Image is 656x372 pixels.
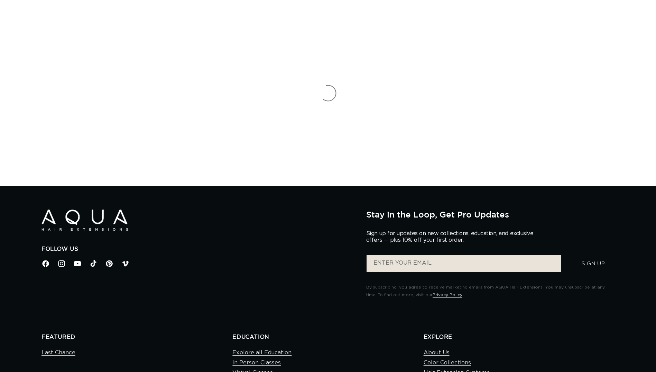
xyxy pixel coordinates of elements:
[366,230,539,243] p: Sign up for updates on new collections, education, and exclusive offers — plus 10% off your first...
[424,348,450,358] a: About Us
[366,210,615,219] h2: Stay in the Loop, Get Pro Updates
[232,334,423,341] h2: EDUCATION
[367,255,561,272] input: ENTER YOUR EMAIL
[232,348,292,358] a: Explore all Education
[424,358,471,368] a: Color Collections
[424,334,615,341] h2: EXPLORE
[232,358,281,368] a: In Person Classes
[366,284,615,299] p: By subscribing, you agree to receive marketing emails from AQUA Hair Extensions. You may unsubscr...
[572,255,614,272] button: Sign Up
[41,348,75,358] a: Last Chance
[41,246,356,253] h2: Follow Us
[41,210,128,231] img: Aqua Hair Extensions
[41,334,232,341] h2: FEATURED
[433,293,462,297] a: Privacy Policy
